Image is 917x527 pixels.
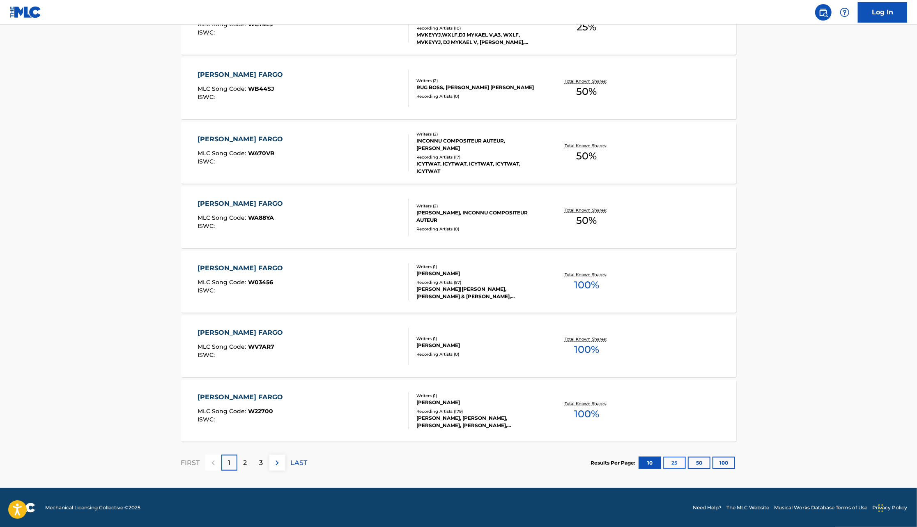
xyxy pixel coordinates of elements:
a: [PERSON_NAME] FARGOMLC Song Code:WA88YAISWC:Writers (2)[PERSON_NAME], INCONNU COMPOSITEUR AUTEURR... [181,186,736,248]
div: Recording Artists ( 10 ) [416,25,540,31]
p: LAST [291,458,308,468]
div: [PERSON_NAME] FARGO [198,134,287,144]
span: MLC Song Code : [198,407,248,415]
p: Total Known Shares: [565,143,609,149]
iframe: Chat Widget [876,488,917,527]
div: Writers ( 1 ) [416,393,540,399]
span: 100 % [574,342,599,357]
span: ISWC : [198,158,217,165]
div: Recording Artists ( 0 ) [416,93,540,99]
div: [PERSON_NAME], [PERSON_NAME], [PERSON_NAME], [PERSON_NAME], [PERSON_NAME] [416,414,540,429]
button: 25 [663,457,686,469]
div: Recording Artists ( 17 ) [416,154,540,160]
a: Public Search [815,4,832,21]
p: Total Known Shares: [565,207,609,213]
a: [PERSON_NAME] FARGOMLC Song Code:WV7AR7ISWC:Writers (1)[PERSON_NAME]Recording Artists (0)Total Kn... [181,315,736,377]
div: Writers ( 1 ) [416,264,540,270]
div: Writers ( 1 ) [416,336,540,342]
div: [PERSON_NAME] FARGO [198,328,287,338]
div: MVKEYYJ,WXLF,DJ MYKAEL V,A3, WXLF, MVKEYYJ, DJ MYKAEL V, [PERSON_NAME], MVKEYYJ, MVKEYYJ [416,31,540,46]
a: Privacy Policy [872,504,907,511]
div: Help [837,4,853,21]
a: Log In [858,2,907,23]
span: 100 % [574,407,599,421]
a: [PERSON_NAME] FARGOMLC Song Code:WB44SJISWC:Writers (2)RUG BOSS, [PERSON_NAME] [PERSON_NAME]Recor... [181,58,736,119]
img: right [272,458,282,468]
span: WV7AR7 [248,343,274,350]
span: MLC Song Code : [198,343,248,350]
a: [PERSON_NAME] FARGOMLC Song Code:WA70VRISWC:Writers (2)INCONNU COMPOSITEUR AUTEUR, [PERSON_NAME]R... [181,122,736,184]
div: [PERSON_NAME] FARGO [198,70,287,80]
p: 1 [228,458,230,468]
span: MLC Song Code : [198,214,248,221]
span: WA70VR [248,150,274,157]
span: ISWC : [198,416,217,423]
a: Musical Works Database Terms of Use [774,504,867,511]
p: Total Known Shares: [565,400,609,407]
div: [PERSON_NAME], INCONNU COMPOSITEUR AUTEUR [416,209,540,224]
div: Recording Artists ( 179 ) [416,408,540,414]
div: [PERSON_NAME] [416,342,540,349]
span: ISWC : [198,29,217,36]
div: [PERSON_NAME] [416,270,540,277]
span: Mechanical Licensing Collective © 2025 [45,504,140,511]
div: Drag [878,496,883,520]
span: MLC Song Code : [198,85,248,92]
span: WA88YA [248,214,274,221]
span: 50 % [576,84,597,99]
span: 25 % [577,20,596,35]
p: Total Known Shares: [565,78,609,84]
span: 50 % [576,149,597,163]
p: 3 [260,458,263,468]
p: FIRST [181,458,200,468]
span: 50 % [576,213,597,228]
span: ISWC : [198,93,217,101]
span: ISWC : [198,287,217,294]
p: Total Known Shares: [565,336,609,342]
button: 100 [712,457,735,469]
div: [PERSON_NAME]|[PERSON_NAME], [PERSON_NAME] & [PERSON_NAME], [PERSON_NAME], [PERSON_NAME], [PERSON... [416,285,540,300]
span: WB44SJ [248,85,274,92]
span: ISWC : [198,351,217,359]
div: Recording Artists ( 0 ) [416,226,540,232]
div: [PERSON_NAME] FARGO [198,263,287,273]
div: [PERSON_NAME] [416,399,540,406]
a: [PERSON_NAME] FARGOMLC Song Code:W03456ISWC:Writers (1)[PERSON_NAME]Recording Artists (57)[PERSON... [181,251,736,313]
a: The MLC Website [726,504,769,511]
img: logo [10,503,35,513]
span: 100 % [574,278,599,292]
div: Writers ( 2 ) [416,203,540,209]
img: help [840,7,850,17]
button: 10 [639,457,661,469]
p: Results Per Page: [591,459,638,467]
span: MLC Song Code : [198,150,248,157]
p: Total Known Shares: [565,272,609,278]
span: W22700 [248,407,273,415]
div: Writers ( 2 ) [416,131,540,137]
a: [PERSON_NAME] FARGOMLC Song Code:W22700ISWC:Writers (1)[PERSON_NAME]Recording Artists (179)[PERSO... [181,380,736,442]
div: [PERSON_NAME] FARGO [198,199,287,209]
button: 50 [688,457,710,469]
div: [PERSON_NAME] FARGO [198,392,287,402]
div: Writers ( 2 ) [416,78,540,84]
p: 2 [244,458,247,468]
span: W03456 [248,278,273,286]
div: ICYTWAT, ICYTWAT, ICYTWAT, ICYTWAT, ICYTWAT [416,160,540,175]
a: Need Help? [693,504,722,511]
div: RUG BOSS, [PERSON_NAME] [PERSON_NAME] [416,84,540,91]
div: Recording Artists ( 57 ) [416,279,540,285]
div: INCONNU COMPOSITEUR AUTEUR, [PERSON_NAME] [416,137,540,152]
span: MLC Song Code : [198,278,248,286]
img: search [818,7,828,17]
span: ISWC : [198,222,217,230]
div: Recording Artists ( 0 ) [416,351,540,357]
img: MLC Logo [10,6,41,18]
